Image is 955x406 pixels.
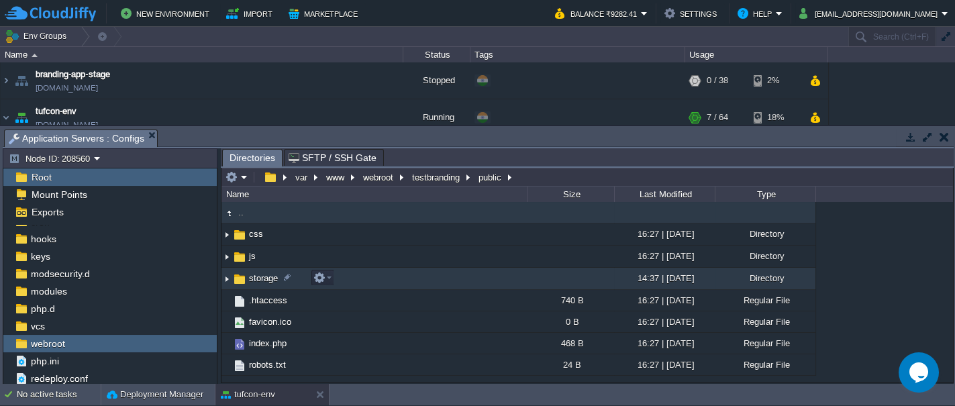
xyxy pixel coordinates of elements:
button: New Environment [121,5,213,21]
img: AMDAwAAAACH5BAEAAAAALAAAAAABAAEAAAICRAEAOw== [1,99,11,136]
a: storage [247,272,280,284]
img: AMDAwAAAACH5BAEAAAAALAAAAAABAAEAAAICRAEAOw== [12,99,31,136]
a: .htaccess [247,295,289,306]
div: 468 B [527,333,614,354]
a: index.php [247,338,289,349]
button: Marketplace [289,5,362,21]
a: branding-app-stage [36,68,110,81]
img: AMDAwAAAACH5BAEAAAAALAAAAAABAAEAAAICRAEAOw== [12,62,31,99]
div: 16:27 | [DATE] [614,290,715,311]
img: AMDAwAAAACH5BAEAAAAALAAAAAABAAEAAAICRAEAOw== [221,354,232,375]
a: Root [29,171,54,183]
img: AMDAwAAAACH5BAEAAAAALAAAAAABAAEAAAICRAEAOw== [221,224,232,245]
img: AMDAwAAAACH5BAEAAAAALAAAAAABAAEAAAICRAEAOw== [32,54,38,57]
div: Directory [715,223,815,244]
a: [DOMAIN_NAME] [36,118,98,132]
a: js [247,250,258,262]
a: php.ini [28,355,61,367]
a: robots.txt [247,359,288,370]
div: Stopped [403,62,470,99]
div: 2% [754,62,797,99]
button: tufcon-env [221,388,275,401]
div: Usage [686,47,827,62]
div: 7 / 64 [707,99,728,136]
div: Regular File [715,333,815,354]
div: 14:37 | [DATE] [614,268,715,289]
a: favicon.ico [247,316,293,327]
a: tufcon-env [36,105,77,118]
a: keys [28,250,52,262]
div: 16:27 | [DATE] [614,333,715,354]
img: AMDAwAAAACH5BAEAAAAALAAAAAABAAEAAAICRAEAOw== [221,333,232,354]
img: AMDAwAAAACH5BAEAAAAALAAAAAABAAEAAAICRAEAOw== [1,62,11,99]
a: hooks [28,233,58,245]
a: vcs [28,320,47,332]
button: Help [738,5,776,21]
div: Name [223,187,527,202]
button: Node ID: 208560 [9,152,94,164]
div: Size [528,187,614,202]
button: Import [226,5,277,21]
div: Tags [471,47,685,62]
input: Click to enter the path [221,168,953,187]
button: testbranding [410,171,463,183]
div: Directory [715,268,815,289]
a: modules [28,285,69,297]
a: modsecurity.d [28,268,92,280]
button: www [324,171,348,183]
img: AMDAwAAAACH5BAEAAAAALAAAAAABAAEAAAICRAEAOw== [221,311,232,332]
img: AMDAwAAAACH5BAEAAAAALAAAAAABAAEAAAICRAEAOw== [232,250,247,264]
button: Balance ₹9282.41 [555,5,641,21]
div: 16:27 | [DATE] [614,246,715,266]
a: .. [236,207,246,218]
img: AMDAwAAAACH5BAEAAAAALAAAAAABAAEAAAICRAEAOw== [232,294,247,309]
span: Application Servers : Configs [9,130,144,147]
a: [DOMAIN_NAME] [36,81,98,95]
a: php.d [28,303,57,315]
div: 18% [754,99,797,136]
div: Type [716,187,815,202]
a: redeploy.conf [28,372,90,385]
button: webroot [361,171,397,183]
div: Status [404,47,470,62]
iframe: chat widget [899,352,942,393]
button: var [293,171,311,183]
a: webroot [28,338,67,350]
div: 0 / 38 [707,62,728,99]
div: 0 B [527,311,614,332]
div: 740 B [527,290,614,311]
button: public [476,171,505,183]
button: Settings [664,5,721,21]
a: Exports [29,206,66,218]
img: AMDAwAAAACH5BAEAAAAALAAAAAABAAEAAAICRAEAOw== [232,227,247,242]
a: css [247,228,265,240]
div: 24 B [527,354,614,375]
img: AMDAwAAAACH5BAEAAAAALAAAAAABAAEAAAICRAEAOw== [221,246,232,267]
img: AMDAwAAAACH5BAEAAAAALAAAAAABAAEAAAICRAEAOw== [221,268,232,289]
div: Running [403,99,470,136]
button: Deployment Manager [107,388,203,401]
button: [EMAIL_ADDRESS][DOMAIN_NAME] [799,5,942,21]
div: No active tasks [17,384,101,405]
img: AMDAwAAAACH5BAEAAAAALAAAAAABAAEAAAICRAEAOw== [232,272,247,287]
div: 16:27 | [DATE] [614,223,715,244]
img: AMDAwAAAACH5BAEAAAAALAAAAAABAAEAAAICRAEAOw== [221,206,236,221]
div: Regular File [715,290,815,311]
div: Directory [715,246,815,266]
